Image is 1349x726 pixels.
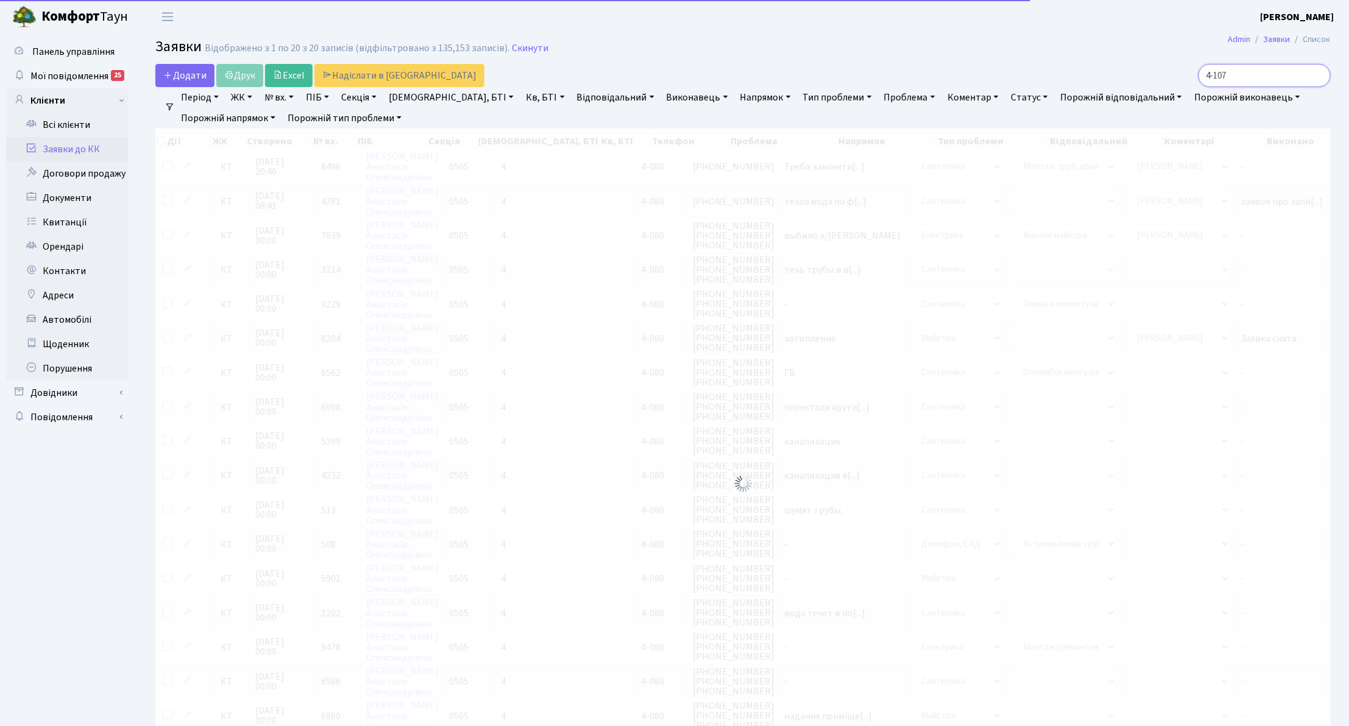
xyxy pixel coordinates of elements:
img: Обробка... [734,474,753,493]
div: 25 [111,70,124,81]
span: Панель управління [32,45,115,58]
span: Додати [163,69,207,82]
input: Пошук... [1199,64,1331,87]
a: Порожній тип проблеми [283,108,406,129]
a: Щоденник [6,332,128,356]
a: [DEMOGRAPHIC_DATA], БТІ [384,87,519,108]
span: Таун [41,7,128,27]
a: Напрямок [735,87,796,108]
a: Проблема [879,87,940,108]
a: Заявки [1264,33,1291,46]
a: Всі клієнти [6,113,128,137]
img: logo.png [12,5,37,29]
a: Секція [336,87,381,108]
a: Коментар [943,87,1004,108]
a: Статус [1006,87,1053,108]
a: Період [176,87,224,108]
a: [PERSON_NAME] [1261,10,1334,24]
a: Договори продажу [6,161,128,186]
a: Документи [6,186,128,210]
span: Заявки [155,36,202,57]
nav: breadcrumb [1210,27,1349,52]
a: Порушення [6,356,128,381]
a: Адреси [6,283,128,308]
a: Орендарі [6,234,128,259]
a: Порожній виконавець [1189,87,1305,108]
a: ПІБ [301,87,334,108]
a: Довідники [6,381,128,405]
a: Порожній напрямок [176,108,280,129]
a: Панель управління [6,40,128,64]
a: Квитанції [6,210,128,234]
a: Порожній відповідальний [1055,87,1187,108]
a: Скинути [512,43,548,54]
a: Excel [265,64,313,87]
b: Комфорт [41,7,100,26]
a: Заявки до КК [6,137,128,161]
a: Відповідальний [572,87,659,108]
a: Admin [1228,33,1251,46]
a: Клієнти [6,88,128,113]
a: Контакти [6,259,128,283]
a: Виконавець [662,87,733,108]
a: Тип проблеми [798,87,877,108]
li: Список [1291,33,1331,46]
a: Автомобілі [6,308,128,332]
a: ЖК [226,87,257,108]
a: Додати [155,64,214,87]
a: № вх. [260,87,299,108]
a: Кв, БТІ [521,87,569,108]
a: Мої повідомлення25 [6,64,128,88]
span: Мої повідомлення [30,69,108,83]
a: Повідомлення [6,405,128,429]
div: Відображено з 1 по 20 з 20 записів (відфільтровано з 135,153 записів). [205,43,509,54]
button: Переключити навігацію [152,7,183,27]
